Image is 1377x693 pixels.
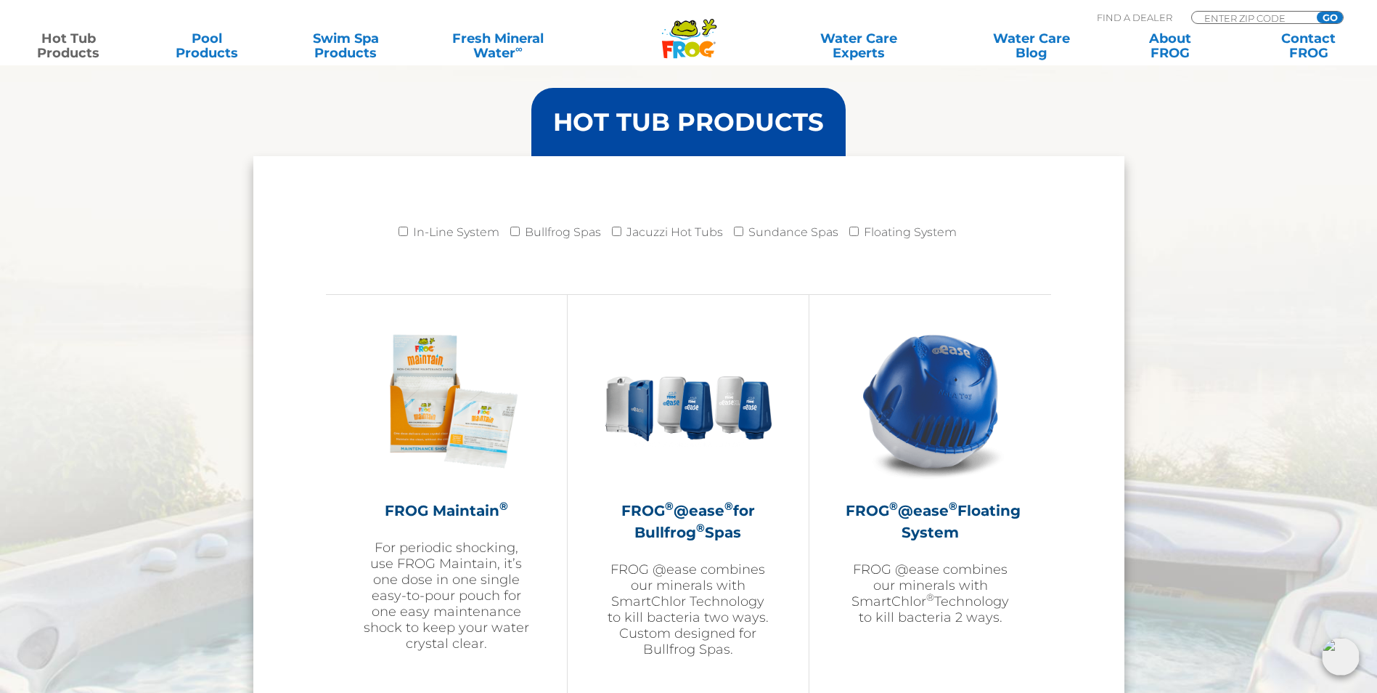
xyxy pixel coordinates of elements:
p: Find A Dealer [1097,11,1172,24]
input: Zip Code Form [1203,12,1301,24]
img: hot-tub-product-atease-system-300x300.png [846,317,1015,485]
label: Jacuzzi Hot Tubs [626,218,723,247]
label: Bullfrog Spas [525,218,601,247]
sup: ® [499,499,508,513]
a: PoolProducts [153,31,261,60]
label: In-Line System [413,218,499,247]
sup: ® [665,499,674,513]
input: GO [1317,12,1343,23]
h3: HOT TUB PRODUCTS [553,110,824,134]
sup: ® [696,521,705,535]
sup: ® [889,499,898,513]
p: FROG @ease combines our minerals with SmartChlor Technology to kill bacteria two ways. Custom des... [604,562,772,657]
sup: ® [926,591,934,603]
sup: ∞ [515,43,523,54]
p: FROG @ease combines our minerals with SmartChlor Technology to kill bacteria 2 ways. [846,562,1015,625]
p: For periodic shocking, use FROG Maintain, it’s one dose in one single easy-to-pour pouch for one ... [362,540,531,652]
sup: ® [724,499,733,513]
sup: ® [949,499,957,513]
h2: FROG @ease Floating System [846,500,1015,543]
a: Hot TubProducts [15,31,123,60]
a: ContactFROG [1254,31,1362,60]
a: AboutFROG [1116,31,1224,60]
h2: FROG @ease for Bullfrog Spas [604,500,772,543]
label: Floating System [864,218,957,247]
a: Water CareExperts [772,31,947,60]
label: Sundance Spas [748,218,838,247]
a: Water CareBlog [977,31,1085,60]
img: openIcon [1322,638,1360,676]
h2: FROG Maintain [362,500,531,522]
img: bullfrog-product-hero-300x300.png [604,317,772,485]
a: Swim SpaProducts [292,31,400,60]
a: Fresh MineralWater∞ [430,31,565,60]
img: Frog_Maintain_Hero-2-v2-300x300.png [362,317,531,485]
